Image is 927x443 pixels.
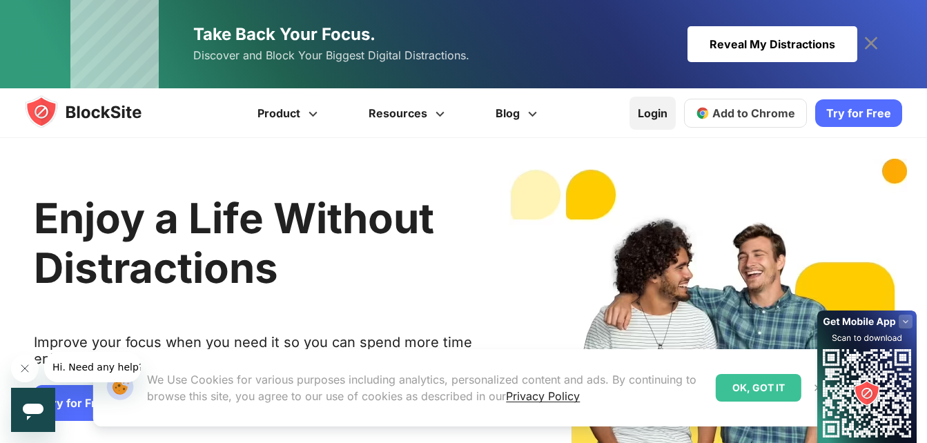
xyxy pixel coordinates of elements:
[44,352,141,382] iframe: Message from company
[25,95,168,128] img: blocksite-icon.5d769676.svg
[11,388,55,432] iframe: Button to launch messaging window
[696,106,710,120] img: chrome-icon.svg
[712,106,795,120] span: Add to Chrome
[345,88,472,138] a: Resources
[234,88,345,138] a: Product
[193,46,469,66] span: Discover and Block Your Biggest Digital Distractions.
[34,193,474,293] h2: Enjoy a Life Without Distractions
[34,334,474,378] text: Improve your focus when you need it so you can spend more time enjoying your life
[11,355,39,382] iframe: Close message
[809,379,827,397] button: Close
[812,382,823,393] img: Close
[472,88,565,138] a: Blog
[8,10,99,21] span: Hi. Need any help?
[687,26,857,62] div: Reveal My Distractions
[147,371,704,404] p: We Use Cookies for various purposes including analytics, personalized content and ads. By continu...
[506,389,580,403] a: Privacy Policy
[630,97,676,130] a: Login
[684,99,807,128] a: Add to Chrome
[815,99,902,127] a: Try for Free
[193,24,375,44] span: Take Back Your Focus.
[716,374,801,402] div: OK, GOT IT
